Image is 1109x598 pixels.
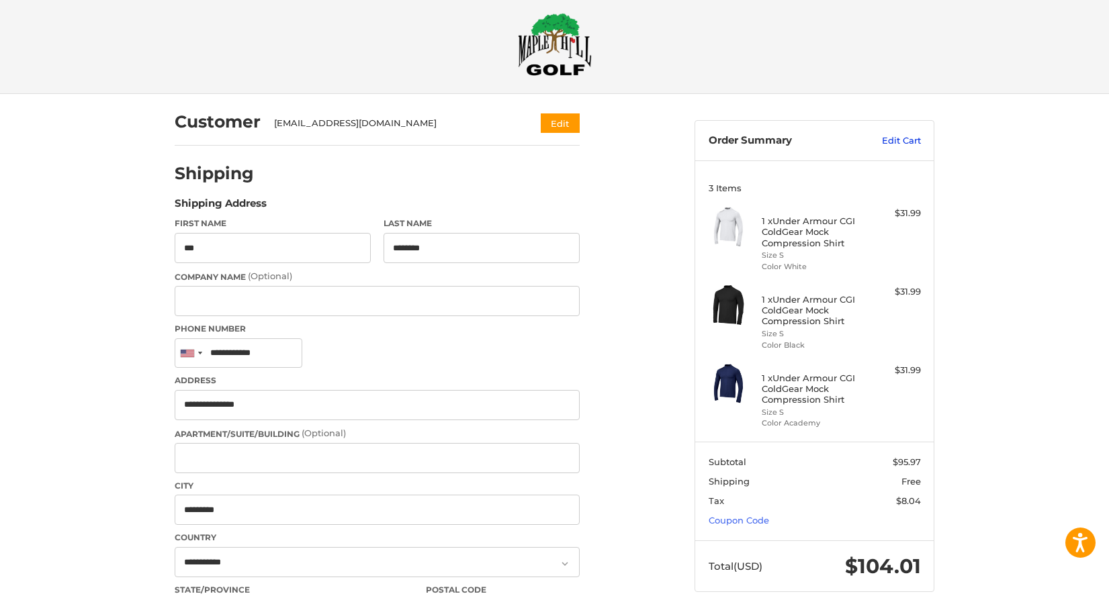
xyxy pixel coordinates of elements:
label: First Name [175,217,371,230]
span: $104.01 [845,554,921,579]
div: $31.99 [868,285,921,299]
a: Edit Cart [853,134,921,148]
legend: Shipping Address [175,196,267,217]
div: $31.99 [868,364,921,377]
button: Edit [541,113,580,133]
span: Subtotal [709,456,746,467]
h2: Shipping [175,163,254,184]
label: City [175,480,580,492]
iframe: Google Customer Reviews [998,562,1109,598]
span: Total (USD) [709,560,762,572]
label: Country [175,532,580,544]
label: Address [175,375,580,387]
label: State/Province [175,584,412,596]
li: Size S [762,328,864,340]
li: Color Black [762,340,864,351]
li: Size S [762,250,864,261]
img: Maple Hill Golf [518,13,592,76]
div: [EMAIL_ADDRESS][DOMAIN_NAME] [274,117,515,130]
label: Last Name [384,217,580,230]
h2: Customer [175,111,261,132]
li: Size S [762,407,864,418]
small: (Optional) [248,270,292,281]
span: Tax [709,495,724,506]
h4: 1 x Under Armour CGI ColdGear Mock Compression Shirt [762,294,864,327]
span: Free [901,476,921,487]
a: Coupon Code [709,515,769,526]
h3: 3 Items [709,183,921,193]
div: United States: +1 [175,339,206,368]
h4: 1 x Under Armour CGI ColdGear Mock Compression Shirt [762,215,864,248]
div: $31.99 [868,207,921,220]
span: Shipping [709,476,750,487]
small: (Optional) [302,428,346,438]
span: $8.04 [896,495,921,506]
h4: 1 x Under Armour CGI ColdGear Mock Compression Shirt [762,372,864,405]
li: Color White [762,261,864,272]
label: Postal Code [426,584,580,596]
label: Phone Number [175,323,580,335]
label: Apartment/Suite/Building [175,427,580,440]
h3: Order Summary [709,134,853,148]
label: Company Name [175,270,580,283]
span: $95.97 [893,456,921,467]
li: Color Academy [762,417,864,429]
